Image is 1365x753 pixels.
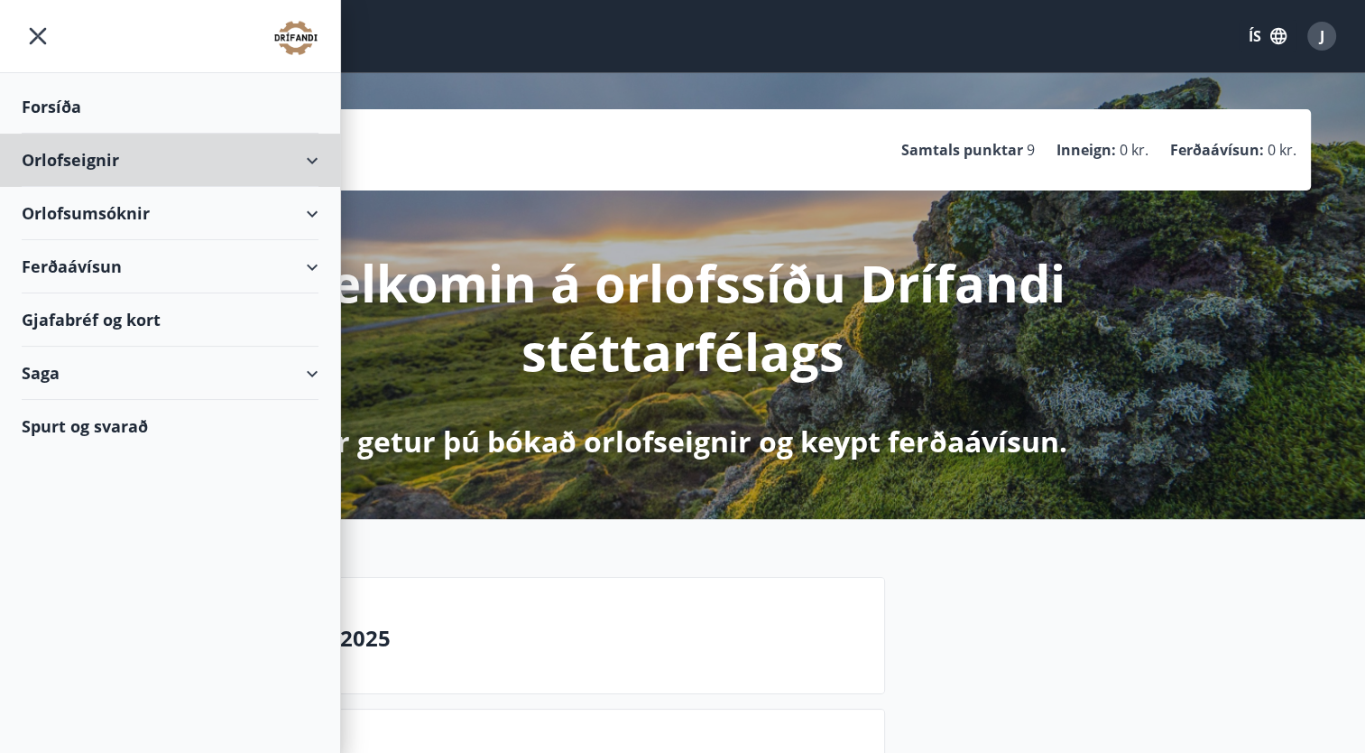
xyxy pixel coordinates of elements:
p: Inneign : [1056,140,1116,160]
span: 9 [1027,140,1035,160]
p: Velkomin á orlofssíðu Drífandi stéttarfélags [207,248,1159,386]
img: union_logo [273,20,318,56]
p: Hér getur þú bókað orlofseignir og keypt ferðaávísun. [298,422,1067,461]
div: Forsíða [22,80,318,134]
span: 0 kr. [1268,140,1296,160]
button: ÍS [1239,20,1296,52]
span: J [1320,26,1324,46]
div: Ferðaávísun [22,240,318,293]
p: Ferðaávísun : [1170,140,1264,160]
div: Saga [22,347,318,400]
span: 0 kr. [1120,140,1148,160]
div: Orlofsumsóknir [22,187,318,240]
button: J [1300,14,1343,58]
p: Jól og Áramót 2025 [188,623,870,654]
div: Gjafabréf og kort [22,293,318,347]
div: Spurt og svarað [22,400,318,452]
p: Samtals punktar [901,140,1023,160]
button: menu [22,20,54,52]
div: Orlofseignir [22,134,318,187]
